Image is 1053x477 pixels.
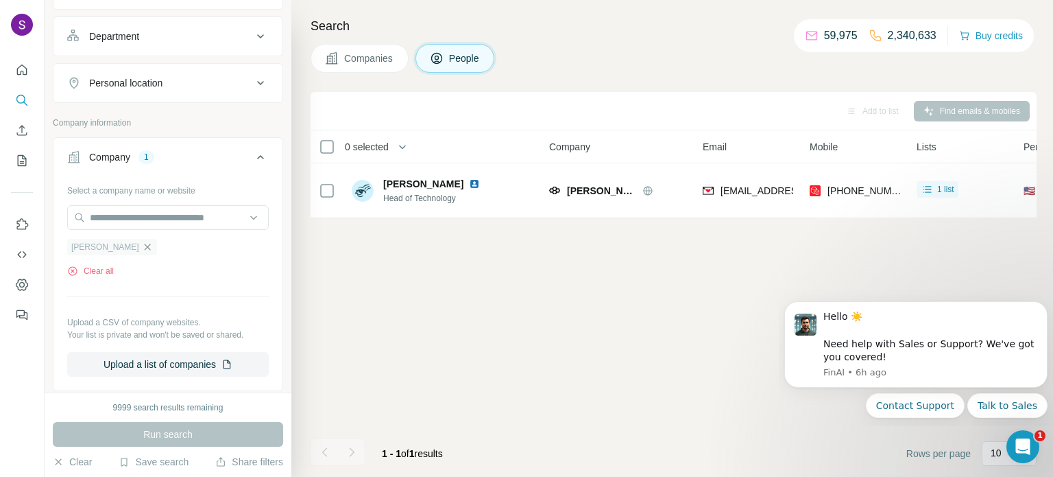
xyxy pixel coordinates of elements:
span: Head of Technology [383,192,485,205]
button: My lists [11,148,33,173]
button: Share filters [215,455,283,469]
p: Your list is private and won't be saved or shared. [67,329,269,341]
div: Department [89,30,139,43]
button: Clear all [67,265,114,277]
div: Select a company name or website [67,179,269,197]
button: Clear [53,455,92,469]
span: Rows per page [906,447,971,461]
button: Use Surfe API [11,242,33,267]
span: 1 list [937,183,954,196]
iframe: Intercom notifications message [779,290,1053,426]
p: Company information [53,117,283,129]
iframe: Intercom live chat [1006,430,1039,463]
span: 1 [409,448,415,459]
button: Company1 [53,141,282,179]
span: Lists [917,140,936,154]
img: Avatar [11,14,33,36]
h4: Search [311,16,1037,36]
img: Avatar [352,180,374,202]
div: Company [89,150,130,164]
p: Upload a CSV of company websites. [67,316,269,329]
span: People [449,51,481,65]
button: Use Surfe on LinkedIn [11,212,33,237]
span: results [382,448,443,459]
button: Save search [119,455,189,469]
button: Quick start [11,58,33,82]
span: 🇺🇸 [1024,184,1035,198]
span: 0 selected [345,140,389,154]
div: 9999 search results remaining [113,402,223,414]
span: [PHONE_NUMBER] [827,185,914,196]
span: 1 [1034,430,1045,441]
div: 1 [138,151,154,163]
p: 10 [991,446,1002,460]
button: Enrich CSV [11,118,33,143]
span: Company [549,140,590,154]
button: Feedback [11,303,33,327]
img: LinkedIn logo [469,178,480,189]
span: of [401,448,409,459]
p: 2,340,633 [888,27,936,44]
img: provider findymail logo [703,184,714,198]
span: 1 - 1 [382,448,401,459]
span: Companies [344,51,394,65]
img: Logo of Rudis [549,187,560,194]
div: Personal location [89,76,162,90]
button: Upload a list of companies [67,352,269,377]
button: Search [11,88,33,113]
button: Buy credits [959,26,1023,45]
span: [PERSON_NAME] [71,241,139,253]
span: Email [703,140,727,154]
button: Personal location [53,67,282,100]
p: 59,975 [824,27,858,44]
span: Mobile [810,140,838,154]
button: Department [53,20,282,53]
span: [PERSON_NAME] [567,184,636,198]
button: Dashboard [11,272,33,297]
span: [PERSON_NAME] [383,177,463,191]
span: [EMAIL_ADDRESS][DOMAIN_NAME] [721,185,883,196]
img: provider prospeo logo [810,184,821,198]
